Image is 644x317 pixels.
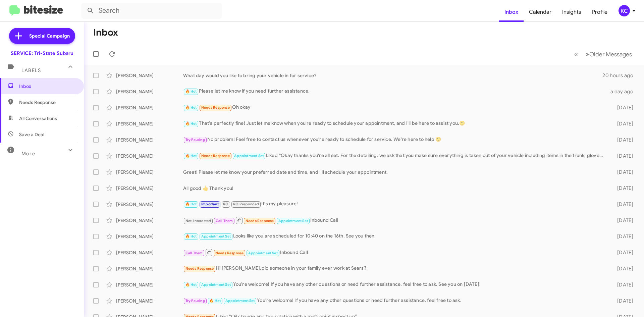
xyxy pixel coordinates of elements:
[21,151,35,157] span: More
[185,89,197,94] span: 🔥 Hot
[183,216,606,224] div: Inbound Call
[602,72,639,79] div: 20 hours ago
[606,169,639,175] div: [DATE]
[116,88,183,95] div: [PERSON_NAME]
[183,200,606,208] div: It's my pleasure!
[223,202,228,206] span: RO
[183,120,606,127] div: That's perfectly fine! Just let me know when you're ready to schedule your appointment, and I'll ...
[582,47,636,61] button: Next
[234,154,264,158] span: Appointment Set
[185,138,205,142] span: Try Pausing
[557,2,587,22] a: Insights
[183,104,606,111] div: Oh okay
[606,185,639,192] div: [DATE]
[185,282,197,287] span: 🔥 Hot
[215,251,244,255] span: Needs Response
[185,105,197,110] span: 🔥 Hot
[570,47,582,61] button: Previous
[246,219,274,223] span: Needs Response
[606,137,639,143] div: [DATE]
[185,266,214,271] span: Needs Response
[233,202,259,206] span: RO Responded
[587,2,613,22] a: Profile
[606,265,639,272] div: [DATE]
[116,120,183,127] div: [PERSON_NAME]
[589,51,632,58] span: Older Messages
[116,104,183,111] div: [PERSON_NAME]
[606,281,639,288] div: [DATE]
[29,33,70,39] span: Special Campaign
[183,152,606,160] div: Liked “Okay thanks you're all set. For the detailing, we ask that you make sure everything is tak...
[606,201,639,208] div: [DATE]
[9,28,75,44] a: Special Campaign
[19,131,44,138] span: Save a Deal
[216,219,233,223] span: Call Them
[248,251,278,255] span: Appointment Set
[81,3,222,19] input: Search
[619,5,630,16] div: KC
[201,202,219,206] span: Important
[116,201,183,208] div: [PERSON_NAME]
[185,202,197,206] span: 🔥 Hot
[116,72,183,79] div: [PERSON_NAME]
[19,83,76,90] span: Inbox
[116,217,183,224] div: [PERSON_NAME]
[606,88,639,95] div: a day ago
[93,27,118,38] h1: Inbox
[185,121,197,126] span: 🔥 Hot
[183,248,606,257] div: Inbound Call
[606,153,639,159] div: [DATE]
[116,169,183,175] div: [PERSON_NAME]
[586,50,589,58] span: »
[606,249,639,256] div: [DATE]
[524,2,557,22] a: Calendar
[116,185,183,192] div: [PERSON_NAME]
[606,298,639,304] div: [DATE]
[183,136,606,144] div: No problem! Feel free to contact us whenever you're ready to schedule for service. We're here to ...
[201,282,231,287] span: Appointment Set
[185,154,197,158] span: 🔥 Hot
[116,233,183,240] div: [PERSON_NAME]
[571,47,636,61] nav: Page navigation example
[116,249,183,256] div: [PERSON_NAME]
[225,299,255,303] span: Appointment Set
[185,234,197,239] span: 🔥 Hot
[19,99,76,106] span: Needs Response
[183,281,606,288] div: You're welcome! If you have any other questions or need further assistance, feel free to ask. See...
[116,298,183,304] div: [PERSON_NAME]
[606,233,639,240] div: [DATE]
[613,5,637,16] button: KC
[185,251,203,255] span: Call Them
[278,219,308,223] span: Appointment Set
[183,232,606,240] div: Looks like you are scheduled for 10:40 on the 16th. See you then.
[116,281,183,288] div: [PERSON_NAME]
[606,217,639,224] div: [DATE]
[606,120,639,127] div: [DATE]
[116,265,183,272] div: [PERSON_NAME]
[201,154,230,158] span: Needs Response
[21,67,41,73] span: Labels
[574,50,578,58] span: «
[201,234,231,239] span: Appointment Set
[183,185,606,192] div: All good 👍 Thank you!
[606,104,639,111] div: [DATE]
[185,299,205,303] span: Try Pausing
[499,2,524,22] a: Inbox
[116,153,183,159] div: [PERSON_NAME]
[185,219,211,223] span: Not-Interested
[183,88,606,95] div: Please let me know if you need further assistance.
[183,169,606,175] div: Great! Please let me know your preferred date and time, and I'll schedule your appointment.
[183,297,606,305] div: You're welcome! If you have any other questions or need further assistance, feel free to ask.
[209,299,221,303] span: 🔥 Hot
[116,137,183,143] div: [PERSON_NAME]
[11,50,73,57] div: SERVICE: Tri-State Subaru
[183,72,602,79] div: What day would you like to bring your vehicle in for service?
[19,115,57,122] span: All Conversations
[183,265,606,272] div: Hi [PERSON_NAME],did someone in your family ever work at Sears?
[201,105,230,110] span: Needs Response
